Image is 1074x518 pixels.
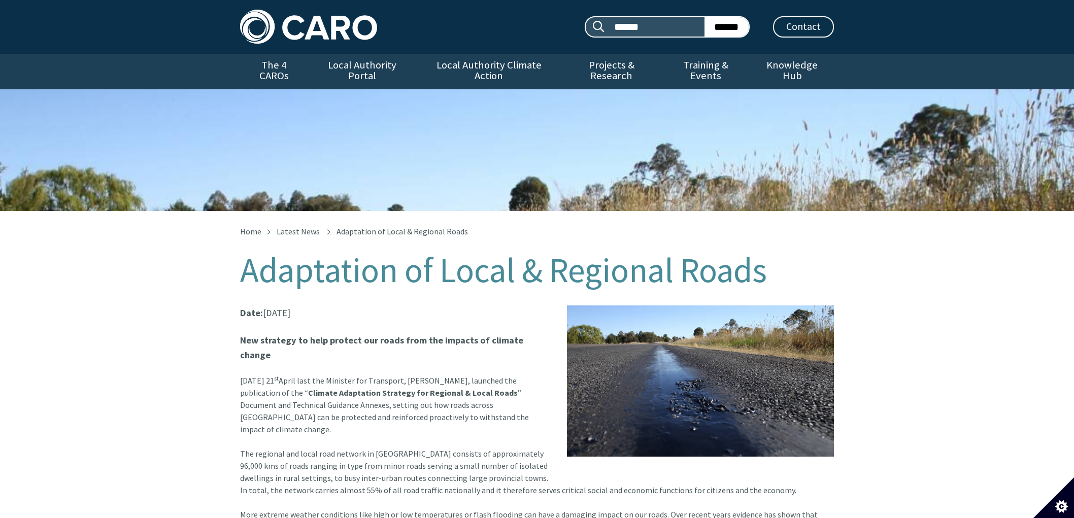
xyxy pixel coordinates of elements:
[751,54,834,89] a: Knowledge Hub
[416,54,561,89] a: Local Authority Climate Action
[277,226,320,236] a: Latest News
[308,54,416,89] a: Local Authority Portal
[337,226,468,236] span: Adaptation of Local & Regional Roads
[240,305,834,320] p: [DATE]
[1033,477,1074,518] button: Set cookie preferences
[308,388,518,398] strong: Climate Adaptation Strategy for Regional & Local Roads
[561,54,662,89] a: Projects & Research
[240,307,263,319] strong: Date:
[240,10,377,44] img: Caro logo
[240,334,523,360] strong: New strategy to help protect our roads from the impacts of climate change
[240,252,834,289] h1: Adaptation of Local & Regional Roads
[240,54,308,89] a: The 4 CAROs
[274,374,279,382] sup: st
[661,54,750,89] a: Training & Events
[773,16,834,38] a: Contact
[240,226,261,236] a: Home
